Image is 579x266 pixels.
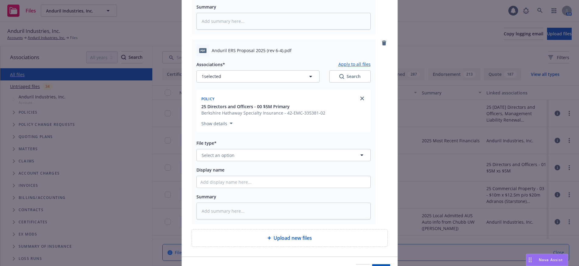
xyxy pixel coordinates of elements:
span: Upload new files [274,234,312,242]
span: Anduril ERS Proposal 2025 (rev 6-4).pdf [212,47,291,54]
span: File type* [196,140,217,146]
input: Add display name here... [197,176,370,188]
svg: Search [339,74,344,79]
a: remove [380,39,388,47]
button: Nova Assist [526,254,568,266]
div: Search [339,73,361,80]
div: Upload new files [192,229,388,247]
button: SearchSearch [329,70,371,83]
button: Select an option [196,149,371,161]
span: pdf [199,48,207,53]
span: Associations* [196,62,225,67]
button: Show details [199,120,235,127]
span: Policy [201,96,215,101]
button: Apply to all files [338,61,371,68]
span: Summary [196,4,216,10]
span: Nova Assist [539,257,563,262]
span: Summary [196,194,216,200]
span: Select an option [202,152,235,158]
span: Display name [196,167,224,173]
span: 1 selected [202,73,221,80]
button: 1selected [196,70,320,83]
div: Drag to move [526,254,534,266]
span: Berkshire Hathaway Specialty Insurance - 42-EMC-335381-02 [201,110,325,116]
a: close [358,95,366,102]
button: 25 Directors and Officers - 00 $5M Primary [201,103,325,110]
span: 25 Directors and Officers - 00 $5M Primary [201,103,290,110]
